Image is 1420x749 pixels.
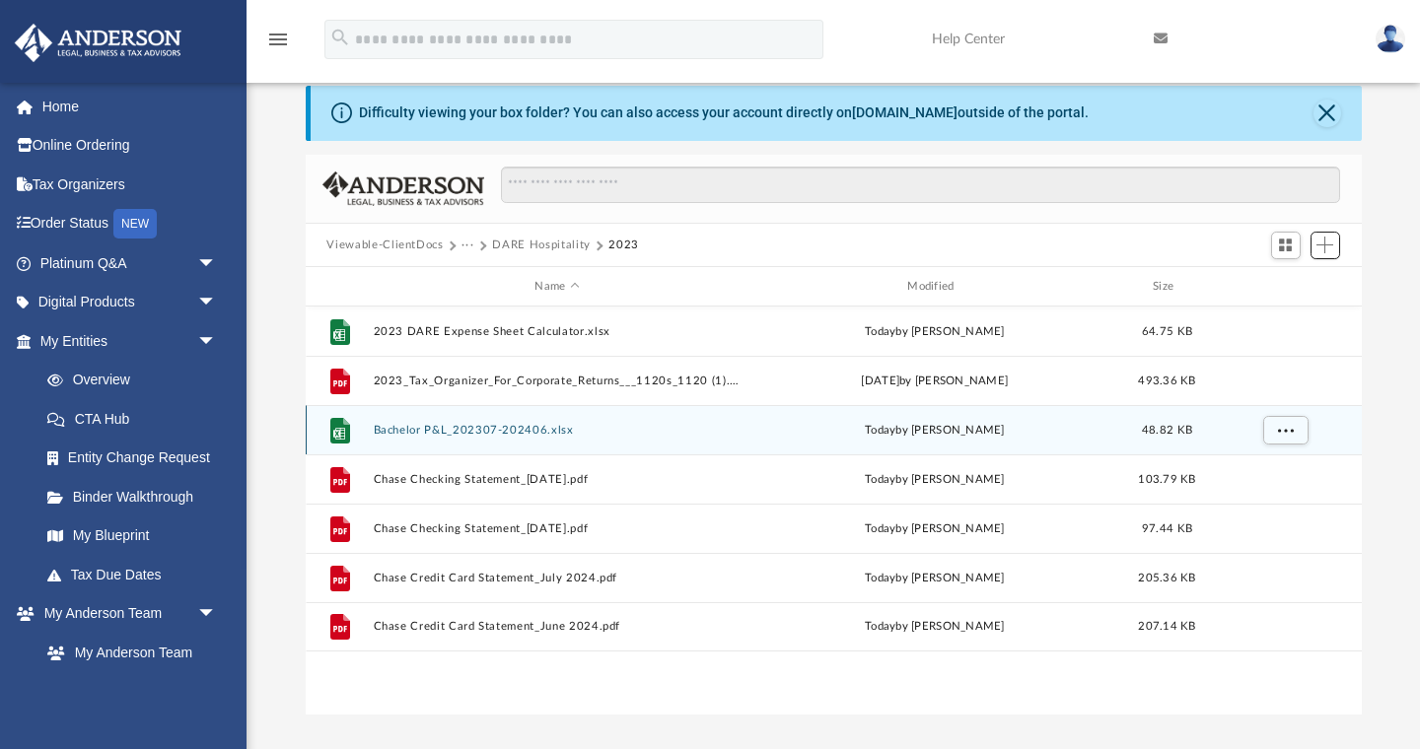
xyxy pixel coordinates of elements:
[14,165,247,204] a: Tax Organizers
[14,243,247,283] a: Platinum Q&Aarrow_drop_down
[1215,278,1353,296] div: id
[750,373,1119,390] div: [DATE] by [PERSON_NAME]
[14,204,247,244] a: Order StatusNEW
[750,618,1119,636] div: by [PERSON_NAME]
[865,474,895,485] span: today
[28,555,247,594] a: Tax Due Dates
[1138,621,1195,632] span: 207.14 KB
[750,422,1119,440] div: by [PERSON_NAME]
[266,28,290,51] i: menu
[372,278,741,296] div: Name
[1141,523,1191,534] span: 97.44 KB
[28,633,227,672] a: My Anderson Team
[1127,278,1206,296] div: Size
[113,209,157,238] div: NEW
[865,621,895,632] span: today
[373,621,742,634] button: Chase Credit Card Statement_June 2024.pdf
[1376,25,1405,53] img: User Pic
[359,102,1089,123] div: Difficulty viewing your box folder? You can also access your account directly on outside of the p...
[197,283,237,323] span: arrow_drop_down
[306,306,1362,715] div: grid
[329,27,351,48] i: search
[266,37,290,51] a: menu
[865,523,895,534] span: today
[373,424,742,437] button: Bachelor P&L_202307-202406.xlsx
[1311,232,1340,259] button: Add
[14,283,247,322] a: Digital Productsarrow_drop_down
[1138,573,1195,583] span: 205.36 KB
[608,237,639,254] button: 2023
[326,237,443,254] button: Viewable-ClientDocs
[14,321,247,361] a: My Entitiesarrow_drop_down
[1141,425,1191,436] span: 48.82 KB
[28,477,247,516] a: Binder Walkthrough
[1138,375,1195,386] span: 493.36 KB
[373,473,742,486] button: Chase Checking Statement_[DATE].pdf
[197,243,237,284] span: arrow_drop_down
[14,126,247,166] a: Online Ordering
[373,522,742,535] button: Chase Checking Statement_[DATE].pdf
[750,570,1119,587] div: by [PERSON_NAME]
[750,323,1119,341] div: by [PERSON_NAME]
[1141,326,1191,337] span: 64.75 KB
[197,321,237,362] span: arrow_drop_down
[461,237,474,254] button: ···
[865,573,895,583] span: today
[1262,416,1308,445] button: More options
[28,516,237,556] a: My Blueprint
[28,399,247,439] a: CTA Hub
[750,520,1119,538] div: by [PERSON_NAME]
[373,572,742,584] button: Chase Credit Card Statement_July 2024.pdf
[865,326,895,337] span: today
[28,361,247,400] a: Overview
[28,672,237,712] a: Anderson System
[501,167,1339,204] input: Search files and folders
[1313,100,1341,127] button: Close
[1271,232,1301,259] button: Switch to Grid View
[750,471,1119,489] div: by [PERSON_NAME]
[373,374,742,387] button: 2023_Tax_Organizer_For_Corporate_Returns___1120s_1120 (1).pdf
[1138,474,1195,485] span: 103.79 KB
[373,325,742,338] button: 2023 DARE Expense Sheet Calculator.xlsx
[14,594,237,634] a: My Anderson Teamarrow_drop_down
[28,439,247,478] a: Entity Change Request
[865,425,895,436] span: today
[14,87,247,126] a: Home
[197,594,237,635] span: arrow_drop_down
[9,24,187,62] img: Anderson Advisors Platinum Portal
[492,237,590,254] button: DARE Hospitality
[749,278,1118,296] div: Modified
[314,278,363,296] div: id
[852,104,958,120] a: [DOMAIN_NAME]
